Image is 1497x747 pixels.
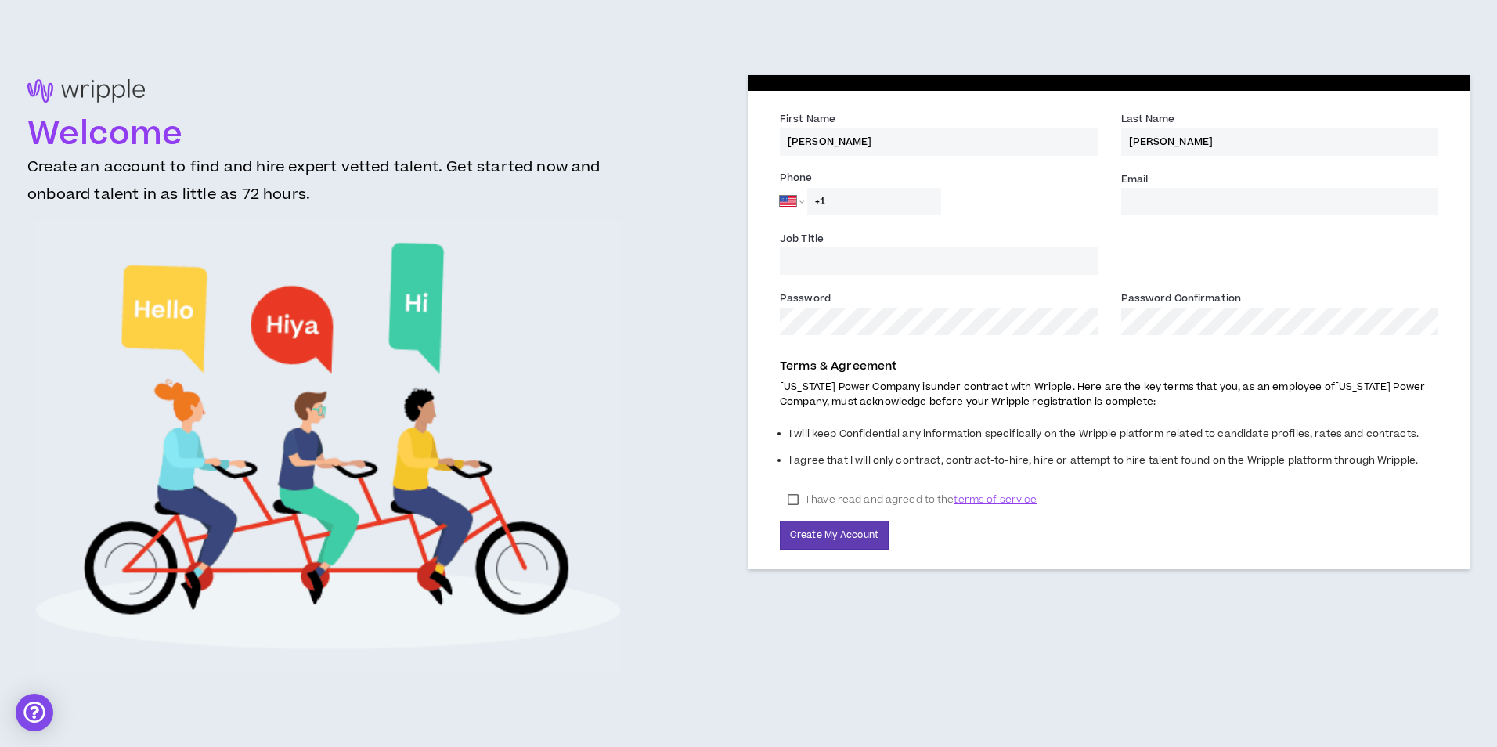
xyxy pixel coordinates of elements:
[780,291,831,309] label: Password
[954,492,1037,507] span: terms of service
[780,380,1438,410] p: [US_STATE] Power Company is under contract with Wripple. Here are the key terms that you, as an e...
[780,112,835,129] label: First Name
[789,423,1438,449] li: I will keep Confidential any information specifically on the Wripple platform related to candidat...
[27,79,145,111] img: logo-brand.png
[16,694,53,731] div: Open Intercom Messenger
[27,153,629,221] h3: Create an account to find and hire expert vetted talent. Get started now and onboard talent in as...
[27,116,629,153] h1: Welcome
[780,488,1044,511] label: I have read and agreed to the
[780,521,889,550] button: Create My Account
[780,171,1098,188] label: Phone
[789,449,1438,476] li: I agree that I will only contract, contract-to-hire, hire or attempt to hire talent found on the ...
[34,221,622,672] img: Welcome to Wripple
[1121,291,1242,309] label: Password Confirmation
[1121,112,1175,129] label: Last Name
[780,358,1438,375] p: Terms & Agreement
[1121,172,1149,189] label: Email
[780,232,824,249] label: Job Title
